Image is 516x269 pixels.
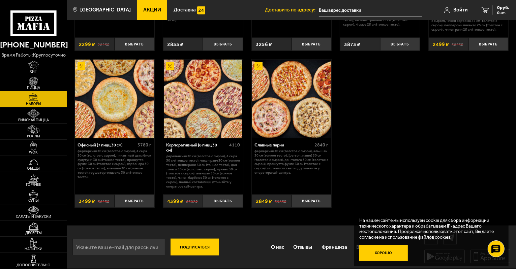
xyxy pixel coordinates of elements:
[229,142,240,148] span: 4110
[98,199,110,204] s: 5623 ₽
[497,11,509,15] span: 0 шт.
[289,238,317,256] a: Отзывы
[174,7,196,12] span: Доставка
[468,38,508,51] button: Выбрать
[453,7,468,12] span: Войти
[252,60,331,138] img: Славные парни
[75,60,155,138] a: АкционныйОфисный (7 пицц 30 см)
[380,38,420,51] button: Выбрать
[256,42,272,47] span: 3256 ₽
[78,142,136,147] div: Офисный (7 пицц 30 см)
[359,217,499,240] p: На нашем сайте мы используем cookie для сбора информации технического характера и обрабатываем IP...
[497,5,509,10] span: 0 руб.
[317,238,352,256] a: Франшиза
[163,60,243,138] a: АкционныйКорпоративный (8 пицц 30 см)
[78,62,86,70] img: Акционный
[166,142,227,153] div: Корпоративный (8 пицц 30 см)
[138,142,151,148] span: 3780 г
[254,149,328,175] p: Фермерская 30 см (толстое с сыром), Аль-Шам 30 см (тонкое тесто), [PERSON_NAME] 30 см (толстое с ...
[266,238,289,256] a: О нас
[275,199,286,204] s: 3985 ₽
[433,42,449,47] span: 2499 ₽
[315,142,329,148] span: 2840 г
[359,245,408,261] button: Хорошо
[79,199,95,204] span: 3499 ₽
[143,7,161,12] span: Акции
[72,239,165,256] input: Укажите ваш e-mail для рассылки
[167,42,183,47] span: 2855 ₽
[166,154,240,189] p: Деревенская 30 см (толстое с сыром), 4 сыра 30 см (тонкое тесто), Чикен Ранч 30 см (тонкое тесто)...
[171,239,219,256] button: Подписаться
[203,195,243,208] button: Выбрать
[292,195,331,208] button: Выбрать
[164,60,243,138] img: Корпоративный (8 пицц 30 см)
[186,199,198,204] s: 6602 ₽
[254,142,313,147] div: Славные парни
[254,62,263,70] img: Акционный
[344,42,360,47] span: 3873 ₽
[197,6,205,14] img: 15daf4d41897b9f0e9f617042186c801.svg
[292,38,331,51] button: Выбрать
[75,60,154,138] img: Офисный (7 пицц 30 см)
[80,7,131,12] span: [GEOGRAPHIC_DATA]
[252,60,332,138] a: АкционныйСлавные парни
[115,195,154,208] button: Выбрать
[203,38,243,51] button: Выбрать
[319,4,422,16] input: Ваш адрес доставки
[166,62,174,70] img: Акционный
[352,238,384,256] a: Вакансии
[115,38,154,51] button: Выбрать
[452,42,463,47] s: 3823 ₽
[167,199,183,204] span: 4399 ₽
[265,7,319,12] span: Доставить по адресу:
[78,149,151,179] p: Фермерская 30 см (толстое с сыром), 4 сыра 30 см (толстое с сыром), Пикантный цыплёнок сулугуни 3...
[79,42,95,47] span: 2299 ₽
[256,199,272,204] span: 2849 ₽
[98,42,110,47] s: 2825 ₽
